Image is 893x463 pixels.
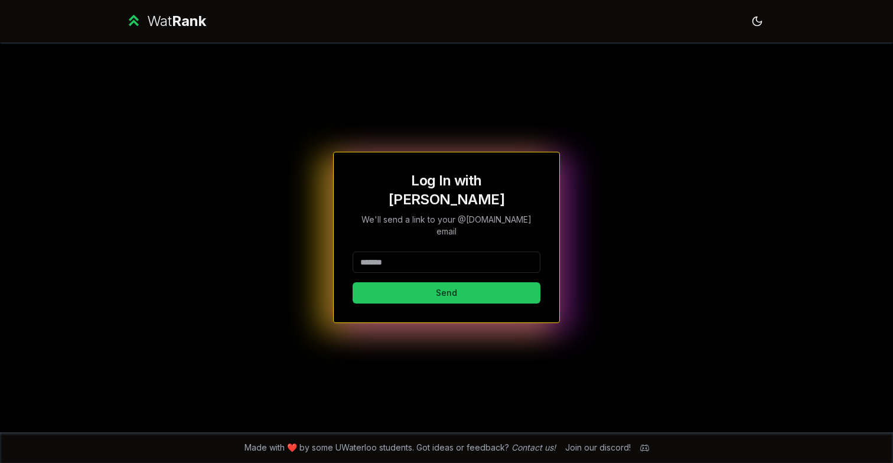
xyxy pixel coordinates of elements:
p: We'll send a link to your @[DOMAIN_NAME] email [353,214,540,237]
span: Made with ❤️ by some UWaterloo students. Got ideas or feedback? [245,442,556,454]
a: Contact us! [511,442,556,452]
a: WatRank [125,12,206,31]
button: Send [353,282,540,304]
span: Rank [172,12,206,30]
h1: Log In with [PERSON_NAME] [353,171,540,209]
div: Wat [147,12,206,31]
div: Join our discord! [565,442,631,454]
